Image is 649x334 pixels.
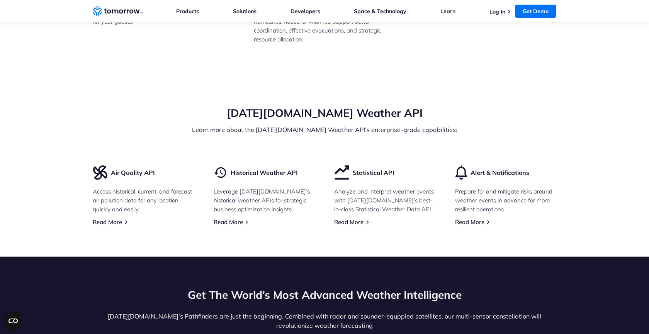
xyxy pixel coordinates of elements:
p: Prepare for and mitigate risks around weather events in advance for more resilient operations [455,187,557,214]
a: Read More [214,218,243,226]
a: Developers [291,8,320,15]
h3: Alert & Notifications [471,168,529,177]
a: Log In [489,8,505,15]
h3: Statistical API [353,168,394,177]
a: Space & Technology [354,8,406,15]
a: Get Demo [515,5,556,18]
a: Solutions [233,8,257,15]
a: Read More [93,218,122,226]
a: Read More [455,218,484,226]
p: Learn more about the [DATE][DOMAIN_NAME] Weather API’s enterprise-grade capabilities: [93,125,556,134]
a: Home link [93,5,143,17]
p: [DATE][DOMAIN_NAME]’s Pathfinders are just the beginning. Combined with radar and sounder-equppie... [93,312,556,330]
p: Analyze and interpret weather events with [DATE][DOMAIN_NAME]’s best-in-class Statistical Weather... [334,187,436,214]
button: Open CMP widget [4,312,22,330]
a: Learn [440,8,455,15]
strong: [DATE][DOMAIN_NAME] Weather API [227,106,423,120]
h3: Historical Weather API [231,168,298,177]
p: Access historical, current, and forecast air pollution data for any location quickly and easily [93,187,194,214]
p: Leverage [DATE][DOMAIN_NAME]’s historical weather APIs for strategic business optimization insights. [214,187,315,214]
h2: Get The World’s Most Advanced Weather Intelligence [93,288,556,302]
a: Products [176,8,199,15]
h3: Air Quality API [111,168,155,177]
a: Read More [334,218,364,226]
